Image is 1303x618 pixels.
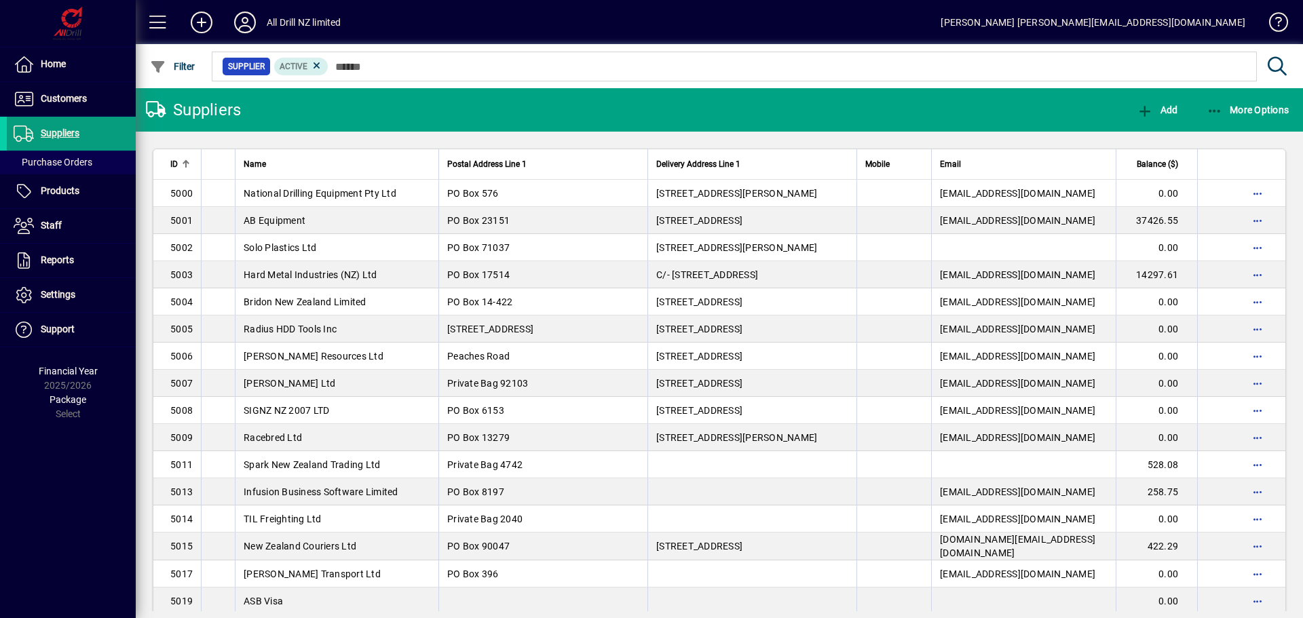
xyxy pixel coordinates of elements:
td: 528.08 [1116,451,1197,478]
td: 37426.55 [1116,207,1197,234]
button: Add [180,10,223,35]
td: 0.00 [1116,424,1197,451]
td: 0.00 [1116,587,1197,615]
td: 258.75 [1116,478,1197,505]
span: [STREET_ADDRESS] [656,351,742,362]
button: More options [1247,427,1268,448]
button: Add [1133,98,1181,122]
td: 0.00 [1116,370,1197,397]
span: [EMAIL_ADDRESS][DOMAIN_NAME] [940,486,1095,497]
span: C/- [STREET_ADDRESS] [656,269,758,280]
span: [STREET_ADDRESS][PERSON_NAME] [656,432,817,443]
span: [PERSON_NAME] Transport Ltd [244,568,381,579]
a: Knowledge Base [1259,3,1286,47]
span: 5007 [170,378,193,389]
span: [STREET_ADDRESS] [656,296,742,307]
span: Customers [41,93,87,104]
span: [STREET_ADDRESS] [656,405,742,416]
span: [STREET_ADDRESS][PERSON_NAME] [656,242,817,253]
span: Balance ($) [1137,157,1178,172]
span: [EMAIL_ADDRESS][DOMAIN_NAME] [940,514,1095,524]
span: Filter [150,61,195,72]
span: Private Bag 4742 [447,459,523,470]
span: Hard Metal Industries (NZ) Ltd [244,269,377,280]
span: [STREET_ADDRESS] [656,378,742,389]
span: [EMAIL_ADDRESS][DOMAIN_NAME] [940,568,1095,579]
span: Products [41,185,79,196]
a: Purchase Orders [7,151,136,174]
span: Email [940,157,961,172]
div: Mobile [865,157,923,172]
span: Purchase Orders [14,157,92,168]
span: [EMAIL_ADDRESS][DOMAIN_NAME] [940,378,1095,389]
span: 5001 [170,215,193,226]
button: Profile [223,10,267,35]
span: Financial Year [39,366,98,376]
span: Spark New Zealand Trading Ltd [244,459,380,470]
td: 0.00 [1116,288,1197,315]
mat-chip: Activation Status: Active [274,58,328,75]
div: Name [244,157,430,172]
div: [PERSON_NAME] [PERSON_NAME][EMAIL_ADDRESS][DOMAIN_NAME] [941,12,1245,33]
button: More options [1247,481,1268,503]
button: More options [1247,291,1268,313]
button: More options [1247,454,1268,476]
a: Support [7,313,136,347]
span: [EMAIL_ADDRESS][DOMAIN_NAME] [940,215,1095,226]
span: [STREET_ADDRESS] [656,324,742,334]
span: 5014 [170,514,193,524]
td: 0.00 [1116,234,1197,261]
span: PO Box 6153 [447,405,504,416]
span: [EMAIL_ADDRESS][DOMAIN_NAME] [940,405,1095,416]
span: 5011 [170,459,193,470]
td: 14297.61 [1116,261,1197,288]
span: SIGNZ NZ 2007 LTD [244,405,329,416]
span: [STREET_ADDRESS] [656,215,742,226]
span: More Options [1207,104,1289,115]
button: More options [1247,563,1268,585]
div: Balance ($) [1125,157,1190,172]
td: 0.00 [1116,505,1197,533]
button: More options [1247,345,1268,367]
span: Home [41,58,66,69]
span: [PERSON_NAME] Ltd [244,378,335,389]
span: [PERSON_NAME] Resources Ltd [244,351,383,362]
td: 0.00 [1116,343,1197,370]
button: More options [1247,535,1268,557]
span: 5009 [170,432,193,443]
a: Products [7,174,136,208]
span: ASB Visa [244,596,283,606]
span: [EMAIL_ADDRESS][DOMAIN_NAME] [940,188,1095,199]
span: Mobile [865,157,890,172]
span: Solo Plastics Ltd [244,242,316,253]
span: Delivery Address Line 1 [656,157,740,172]
span: PO Box 13279 [447,432,510,443]
span: 5017 [170,568,193,579]
span: 5008 [170,405,193,416]
span: Support [41,324,75,334]
span: Staff [41,220,62,231]
span: 5013 [170,486,193,497]
span: Reports [41,254,74,265]
span: Bridon New Zealand Limited [244,296,366,307]
span: Package [50,394,86,405]
a: Home [7,47,136,81]
a: Reports [7,244,136,277]
div: All Drill NZ limited [267,12,341,33]
span: [EMAIL_ADDRESS][DOMAIN_NAME] [940,432,1095,443]
button: Filter [147,54,199,79]
button: More options [1247,508,1268,530]
span: Suppliers [41,128,79,138]
span: Peaches Road [447,351,510,362]
button: More Options [1203,98,1293,122]
a: Staff [7,209,136,243]
span: 5002 [170,242,193,253]
button: More options [1247,400,1268,421]
a: Customers [7,82,136,116]
span: PO Box 396 [447,568,499,579]
button: More options [1247,372,1268,394]
span: Supplier [228,60,265,73]
a: Settings [7,278,136,312]
span: 5006 [170,351,193,362]
div: ID [170,157,193,172]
